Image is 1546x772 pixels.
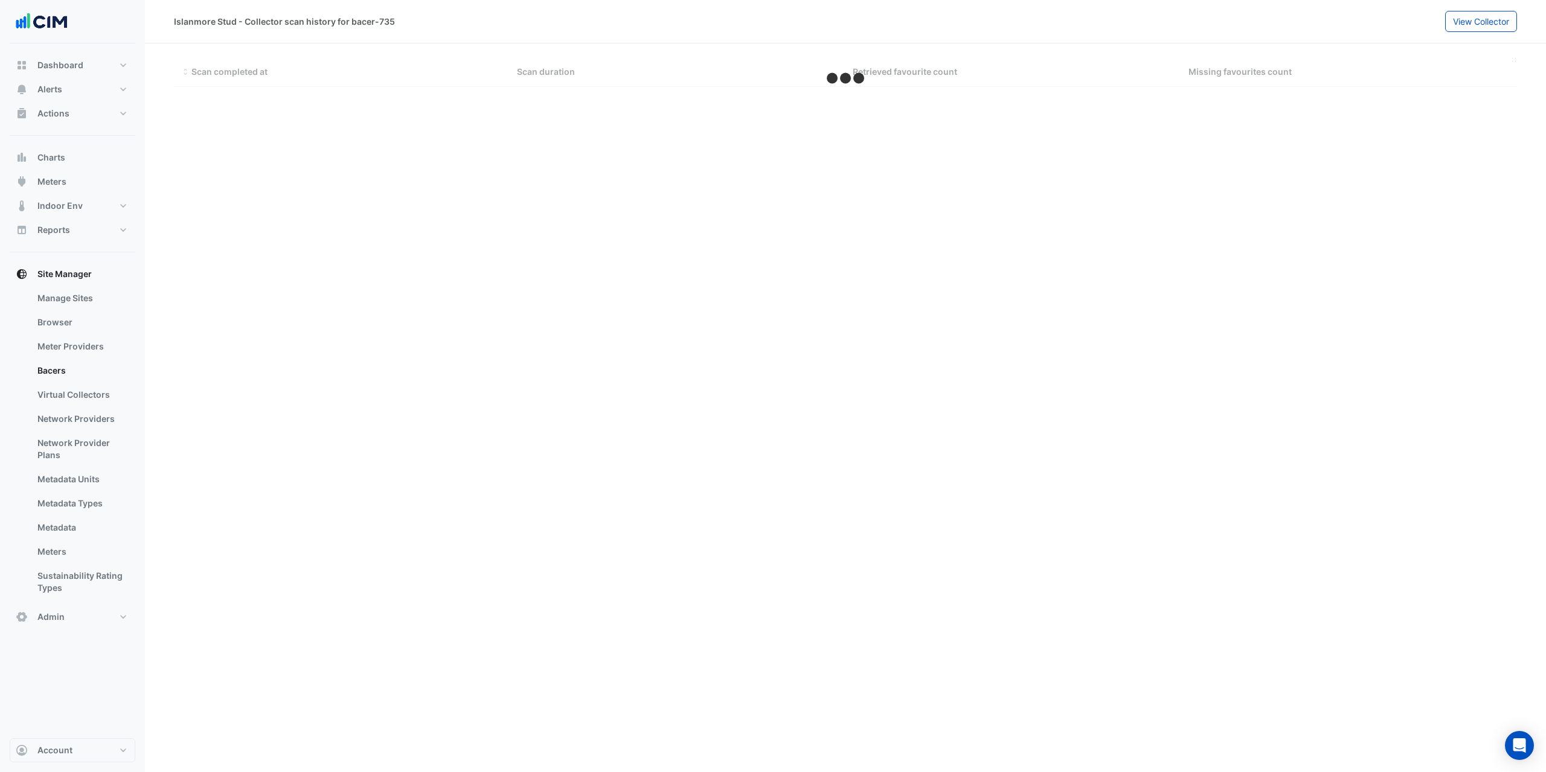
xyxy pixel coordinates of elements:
app-icon: Indoor Env [16,200,28,212]
span: Dashboard [37,59,83,71]
span: Meters [37,176,66,188]
app-icon: Charts [16,152,28,164]
button: Dashboard [10,53,135,77]
span: Actions [37,107,69,120]
a: Bacers [28,359,135,383]
button: Site Manager [10,262,135,286]
app-icon: Site Manager [16,268,28,280]
a: Meter Providers [28,334,135,359]
div: Islanmore Stud - Collector scan history for bacer-735 [174,15,395,28]
span: Retrieved favourite count [853,66,957,77]
button: Indoor Env [10,194,135,218]
span: Alerts [37,83,62,95]
span: Site Manager [37,268,92,280]
a: Virtual Collectors [28,383,135,407]
button: Reports [10,218,135,242]
button: Meters [10,170,135,194]
span: Charts [37,152,65,164]
span: Reports [37,224,70,236]
a: Network Provider Plans [28,431,135,467]
div: Open Intercom Messenger [1505,731,1534,760]
button: Admin [10,605,135,629]
app-icon: Actions [16,107,28,120]
button: View Collector [1445,11,1517,32]
a: Metadata Types [28,491,135,515]
span: Indoor Env [37,200,83,212]
img: Company Logo [14,10,69,34]
a: Network Providers [28,407,135,431]
button: Charts [10,145,135,170]
a: Manage Sites [28,286,135,310]
div: Site Manager [10,286,135,605]
a: Meters [28,540,135,564]
button: Alerts [10,77,135,101]
span: Scan completed at [191,66,268,77]
button: Actions [10,101,135,126]
a: Sustainability Rating Types [28,564,135,600]
a: Browser [28,310,135,334]
app-icon: Admin [16,611,28,623]
app-icon: Reports [16,224,28,236]
span: Missing favourites count [1188,66,1292,77]
a: Metadata [28,515,135,540]
span: View Collector [1453,16,1509,27]
button: Account [10,738,135,762]
app-icon: Alerts [16,83,28,95]
span: Admin [37,611,65,623]
a: Metadata Units [28,467,135,491]
app-icon: Dashboard [16,59,28,71]
span: Scan completed at [181,68,190,77]
span: Account [37,744,72,756]
app-icon: Meters [16,176,28,188]
span: Scan duration [517,66,575,77]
